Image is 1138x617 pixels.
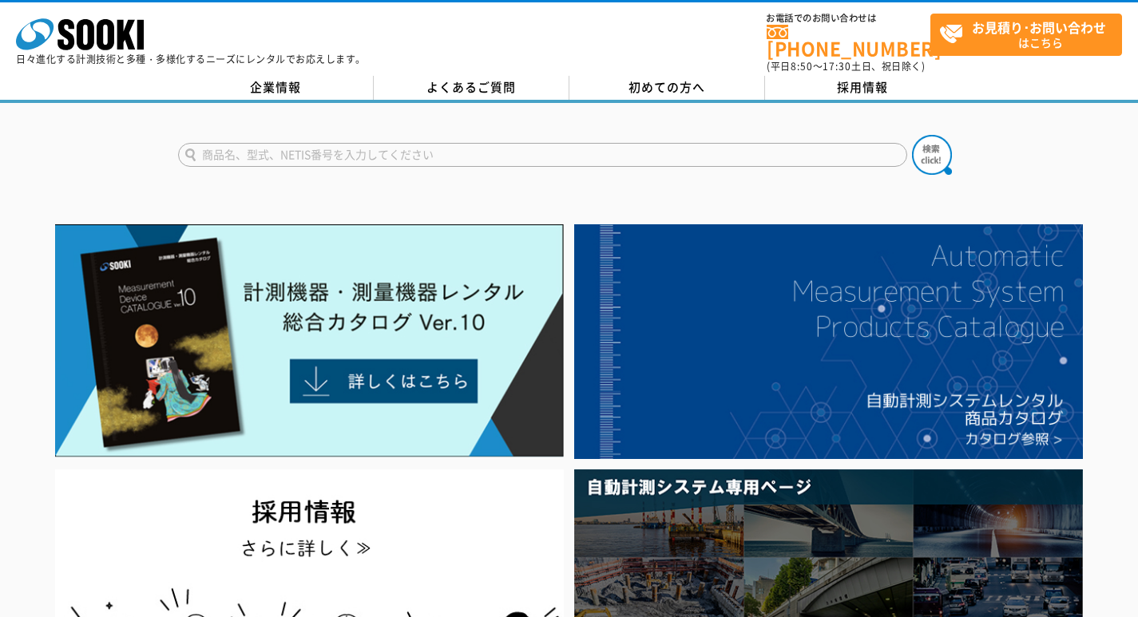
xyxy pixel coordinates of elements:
p: 日々進化する計測技術と多種・多様化するニーズにレンタルでお応えします。 [16,54,366,64]
img: Catalog Ver10 [55,224,564,457]
span: (平日 ～ 土日、祝日除く) [767,59,925,73]
a: 初めての方へ [569,76,765,100]
img: 自動計測システムカタログ [574,224,1083,459]
span: お電話でのお問い合わせは [767,14,930,23]
a: よくあるご質問 [374,76,569,100]
span: はこちら [939,14,1121,54]
img: btn_search.png [912,135,952,175]
a: お見積り･お問い合わせはこちら [930,14,1122,56]
strong: お見積り･お問い合わせ [972,18,1106,37]
span: 8:50 [791,59,813,73]
a: 企業情報 [178,76,374,100]
a: [PHONE_NUMBER] [767,25,930,57]
span: 17:30 [823,59,851,73]
span: 初めての方へ [628,78,705,96]
a: 採用情報 [765,76,961,100]
input: 商品名、型式、NETIS番号を入力してください [178,143,907,167]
